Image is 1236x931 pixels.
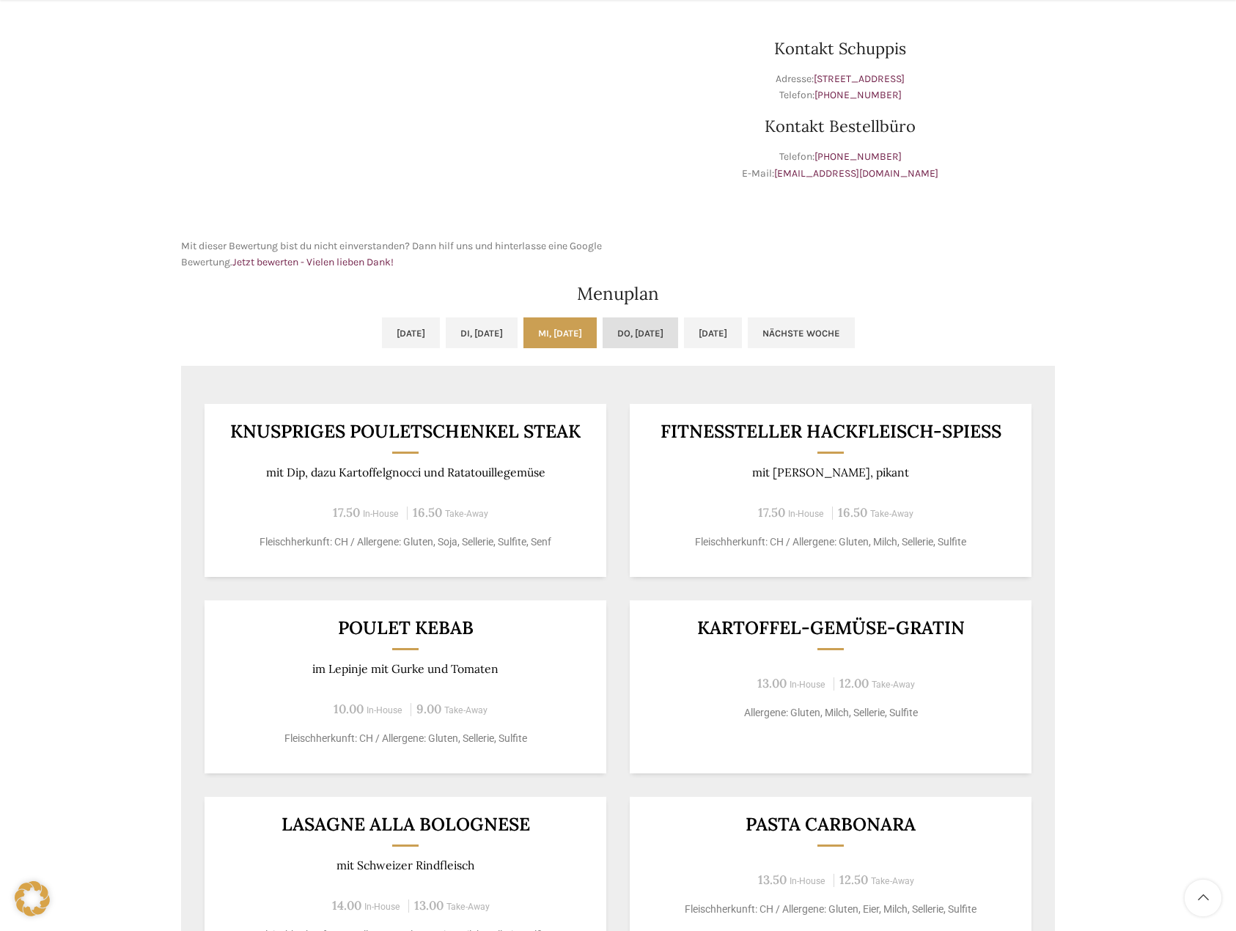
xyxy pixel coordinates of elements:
span: 13.00 [414,897,444,913]
a: Do, [DATE] [603,317,678,348]
span: 17.50 [333,504,360,520]
a: Nächste Woche [748,317,855,348]
p: Adresse: Telefon: [625,71,1055,104]
a: [EMAIL_ADDRESS][DOMAIN_NAME] [774,167,938,180]
span: Take-Away [446,902,490,912]
span: 14.00 [332,897,361,913]
p: mit [PERSON_NAME], pikant [648,466,1014,479]
span: 17.50 [758,504,785,520]
h3: Fitnessteller Hackfleisch-Spiess [648,422,1014,441]
p: Fleischherkunft: CH / Allergene: Gluten, Milch, Sellerie, Sulfite [648,534,1014,550]
p: Allergene: Gluten, Milch, Sellerie, Sulfite [648,705,1014,721]
p: mit Dip, dazu Kartoffelgnocci und Ratatouillegemüse [223,466,589,479]
p: Telefon: E-Mail: [625,149,1055,182]
span: Take-Away [872,680,915,690]
span: 13.00 [757,675,787,691]
span: Take-Away [444,705,488,715]
h3: Poulet Kebab [223,619,589,637]
a: [DATE] [382,317,440,348]
p: Fleischherkunft: CH / Allergene: Gluten, Soja, Sellerie, Sulfite, Senf [223,534,589,550]
span: 12.50 [839,872,868,888]
h3: Kontakt Bestellbüro [625,118,1055,134]
a: Jetzt bewerten - Vielen lieben Dank! [232,256,394,268]
p: im Lepinje mit Gurke und Tomaten [223,662,589,676]
p: Mit dieser Bewertung bist du nicht einverstanden? Dann hilf uns und hinterlasse eine Google Bewer... [181,238,611,271]
h3: Kontakt Schuppis [625,40,1055,56]
h3: Knuspriges Pouletschenkel steak [223,422,589,441]
span: Take-Away [871,876,914,886]
span: 10.00 [334,701,364,717]
span: 16.50 [838,504,867,520]
span: In-House [363,509,399,519]
span: In-House [790,876,825,886]
span: In-House [367,705,402,715]
span: Take-Away [870,509,913,519]
h3: Kartoffel-Gemüse-Gratin [648,619,1014,637]
p: Fleischherkunft: CH / Allergene: Gluten, Sellerie, Sulfite [223,731,589,746]
iframe: schwyter schuppis [181,4,611,224]
p: Fleischherkunft: CH / Allergene: Gluten, Eier, Milch, Sellerie, Sulfite [648,902,1014,917]
a: [STREET_ADDRESS] [814,73,905,85]
a: [PHONE_NUMBER] [814,89,902,101]
h3: Pasta Carbonara [648,815,1014,834]
span: 13.50 [758,872,787,888]
h2: Menuplan [181,285,1055,303]
span: 9.00 [416,701,441,717]
a: Di, [DATE] [446,317,518,348]
a: [DATE] [684,317,742,348]
span: In-House [364,902,400,912]
span: 16.50 [413,504,442,520]
p: mit Schweizer Rindfleisch [223,858,589,872]
a: [PHONE_NUMBER] [814,150,902,163]
span: 12.00 [839,675,869,691]
span: In-House [788,509,824,519]
span: In-House [790,680,825,690]
a: Mi, [DATE] [523,317,597,348]
span: Take-Away [445,509,488,519]
a: Scroll to top button [1185,880,1221,916]
h3: Lasagne alla Bolognese [223,815,589,834]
